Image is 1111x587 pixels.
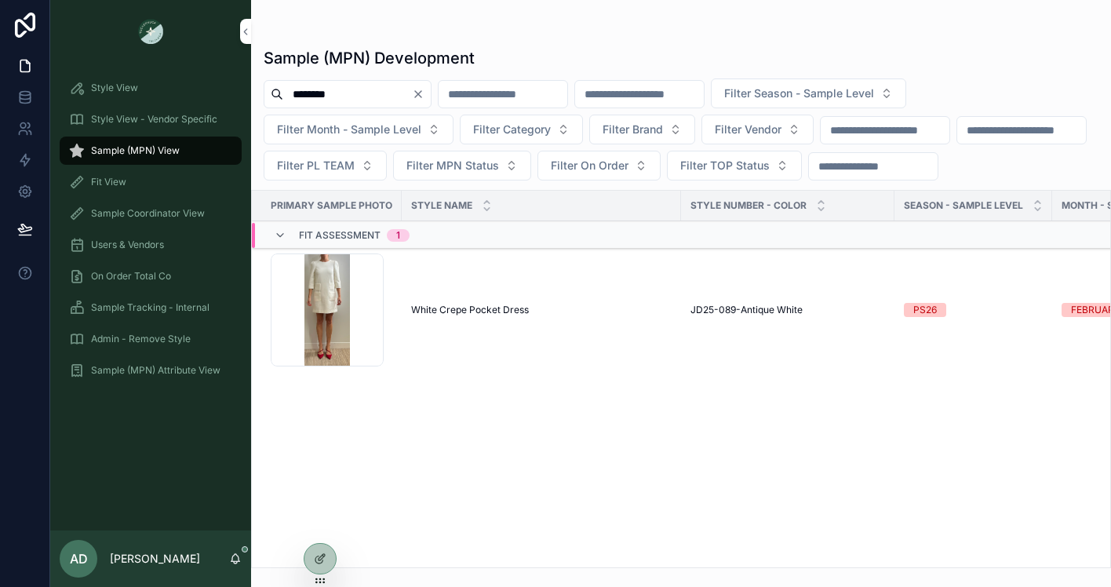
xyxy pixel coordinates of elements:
[277,122,421,137] span: Filter Month - Sample Level
[60,137,242,165] a: Sample (MPN) View
[299,229,381,242] span: Fit Assessment
[411,199,472,212] span: Style Name
[460,115,583,144] button: Select Button
[138,19,163,44] img: App logo
[537,151,661,180] button: Select Button
[690,199,807,212] span: Style Number - Color
[904,303,1043,317] a: PS26
[680,158,770,173] span: Filter TOP Status
[91,270,171,283] span: On Order Total Co
[60,199,242,228] a: Sample Coordinator View
[91,144,180,157] span: Sample (MPN) View
[264,151,387,180] button: Select Button
[91,207,205,220] span: Sample Coordinator View
[91,239,164,251] span: Users & Vendors
[412,88,431,100] button: Clear
[60,293,242,322] a: Sample Tracking - Internal
[406,158,499,173] span: Filter MPN Status
[264,115,454,144] button: Select Button
[91,333,191,345] span: Admin - Remove Style
[91,82,138,94] span: Style View
[60,325,242,353] a: Admin - Remove Style
[603,122,663,137] span: Filter Brand
[701,115,814,144] button: Select Button
[50,63,251,405] div: scrollable content
[60,262,242,290] a: On Order Total Co
[91,176,126,188] span: Fit View
[724,86,874,101] span: Filter Season - Sample Level
[913,303,937,317] div: PS26
[411,304,529,316] span: White Crepe Pocket Dress
[91,364,220,377] span: Sample (MPN) Attribute View
[277,158,355,173] span: Filter PL TEAM
[667,151,802,180] button: Select Button
[904,199,1023,212] span: Season - Sample Level
[396,229,400,242] div: 1
[60,231,242,259] a: Users & Vendors
[393,151,531,180] button: Select Button
[551,158,628,173] span: Filter On Order
[60,105,242,133] a: Style View - Vendor Specific
[91,301,209,314] span: Sample Tracking - Internal
[589,115,695,144] button: Select Button
[690,304,803,316] span: JD25-089-Antique White
[91,113,217,126] span: Style View - Vendor Specific
[264,47,475,69] h1: Sample (MPN) Development
[690,304,885,316] a: JD25-089-Antique White
[411,304,672,316] a: White Crepe Pocket Dress
[70,549,88,568] span: AD
[715,122,781,137] span: Filter Vendor
[60,356,242,385] a: Sample (MPN) Attribute View
[60,168,242,196] a: Fit View
[271,199,392,212] span: Primary Sample Photo
[60,74,242,102] a: Style View
[110,551,200,567] p: [PERSON_NAME]
[711,78,906,108] button: Select Button
[473,122,551,137] span: Filter Category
